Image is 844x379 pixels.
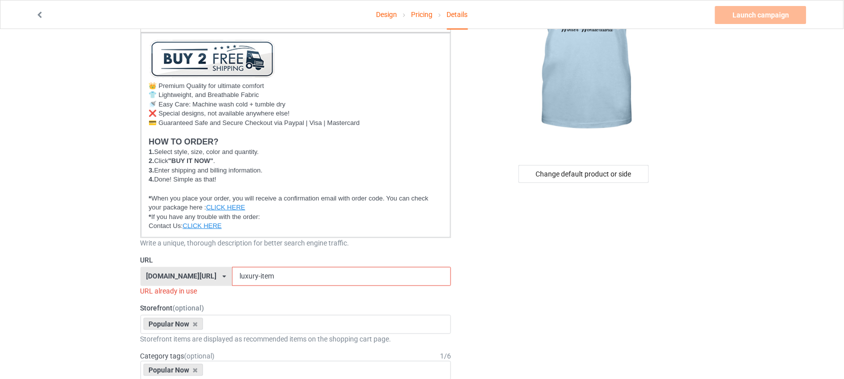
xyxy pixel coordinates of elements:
[149,109,443,118] p: ❌ Special designs, not available anywhere else!
[173,304,204,312] span: (optional)
[168,157,213,164] strong: "BUY IT NOW"
[206,203,245,211] a: CLICK HERE
[518,165,649,183] div: Change default product or side
[149,100,443,109] p: 🚿 Easy Care: Machine wash cold + tumble dry
[149,221,443,231] p: Contact Us:
[440,351,451,361] div: 1 / 6
[149,212,443,222] p: If you have any trouble with the order:
[149,175,154,183] strong: 4.
[143,364,203,376] div: Popular Now
[140,334,451,344] div: Storefront items are displayed as recommended items on the shopping cart page.
[140,238,451,248] div: Write a unique, thorough description for better search engine traffic.
[149,39,275,78] img: YaW2Y8d.png
[182,222,221,229] a: CLICK HERE
[140,351,215,361] label: Category tags
[149,147,443,157] p: Select style, size, color and quantity.
[140,286,451,296] div: URL already in use
[140,255,451,265] label: URL
[149,175,443,184] p: Done! Simple as that!
[184,352,215,360] span: (optional)
[143,318,203,330] div: Popular Now
[149,148,154,155] strong: 1.
[149,194,443,212] p: When you place your order, you will receive a confirmation email with order code. You can check y...
[149,118,443,128] p: 💳 Guaranteed Safe and Secure Checkout via Paypal | Visa | Mastercard
[149,166,443,175] p: Enter shipping and billing information.
[447,0,468,29] div: Details
[149,137,219,146] strong: HOW TO ORDER?
[376,0,397,28] a: Design
[149,156,443,166] p: Click .
[149,166,154,174] strong: 3.
[146,272,216,279] div: [DOMAIN_NAME][URL]
[411,0,432,28] a: Pricing
[149,90,443,100] p: 👕 Lightweight, and Breathable Fabric
[140,303,451,313] label: Storefront
[149,81,443,91] p: 👑 Premium Quality for ultimate comfort
[149,157,154,164] strong: 2.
